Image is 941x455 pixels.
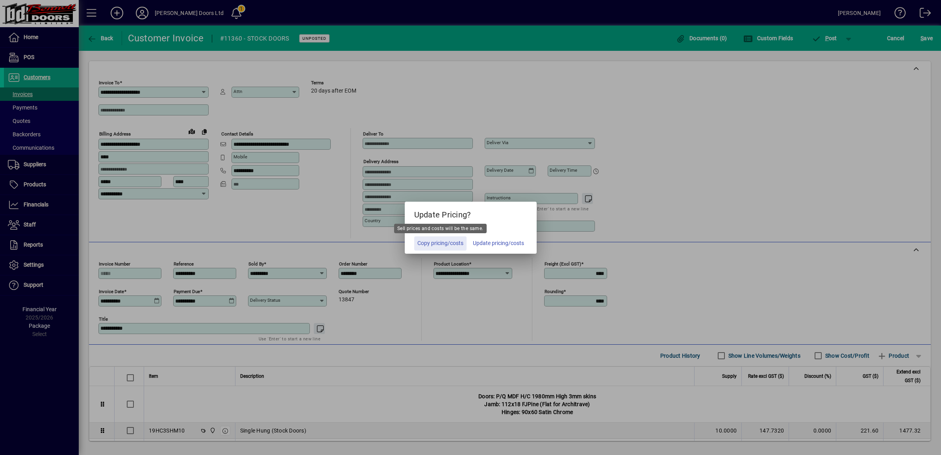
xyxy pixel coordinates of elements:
[414,236,467,251] button: Copy pricing/costs
[405,202,537,225] h5: Update Pricing?
[417,239,463,247] span: Copy pricing/costs
[394,224,487,233] div: Sell prices and costs will be the same.
[470,236,527,251] button: Update pricing/costs
[473,239,524,247] span: Update pricing/costs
